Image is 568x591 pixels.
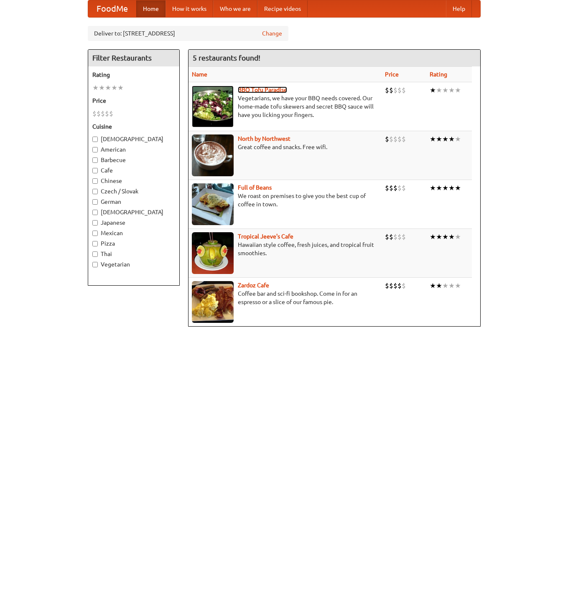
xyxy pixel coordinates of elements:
li: ★ [436,134,442,144]
a: How it works [166,0,213,17]
a: Help [446,0,472,17]
label: Cafe [92,166,175,175]
li: ★ [430,281,436,290]
a: Rating [430,71,447,78]
input: American [92,147,98,152]
input: Pizza [92,241,98,246]
input: Mexican [92,231,98,236]
label: [DEMOGRAPHIC_DATA] [92,135,175,143]
li: $ [393,281,397,290]
li: ★ [92,83,99,92]
li: $ [393,86,397,95]
li: ★ [442,183,448,193]
label: Mexican [92,229,175,237]
a: Home [136,0,166,17]
li: ★ [430,134,436,144]
li: $ [393,183,397,193]
label: Japanese [92,218,175,227]
p: Hawaiian style coffee, fresh juices, and tropical fruit smoothies. [192,241,378,257]
li: $ [402,232,406,241]
li: ★ [448,134,455,144]
li: $ [402,86,406,95]
a: Recipe videos [257,0,308,17]
li: ★ [442,134,448,144]
li: $ [385,86,389,95]
img: zardoz.jpg [192,281,234,323]
label: Vegetarian [92,260,175,269]
li: ★ [455,183,461,193]
li: ★ [430,183,436,193]
a: Price [385,71,399,78]
h4: Filter Restaurants [88,50,179,66]
li: ★ [430,232,436,241]
li: ★ [105,83,111,92]
h5: Rating [92,71,175,79]
img: beans.jpg [192,183,234,225]
li: $ [397,232,402,241]
li: ★ [455,134,461,144]
a: Who we are [213,0,257,17]
p: Great coffee and snacks. Free wifi. [192,143,378,151]
li: $ [385,183,389,193]
li: ★ [117,83,124,92]
label: Pizza [92,239,175,248]
a: Name [192,71,207,78]
label: Czech / Slovak [92,187,175,195]
li: ★ [111,83,117,92]
li: $ [97,109,101,118]
a: Tropical Jeeve's Cafe [238,233,293,240]
h5: Cuisine [92,122,175,131]
li: ★ [436,232,442,241]
input: Thai [92,251,98,257]
a: Full of Beans [238,184,272,191]
label: Thai [92,250,175,258]
li: ★ [455,281,461,290]
li: ★ [455,232,461,241]
label: German [92,198,175,206]
label: Barbecue [92,156,175,164]
li: $ [389,86,393,95]
li: $ [397,134,402,144]
a: BBQ Tofu Paradise [238,86,287,93]
b: Zardoz Cafe [238,282,269,289]
li: $ [402,183,406,193]
input: [DEMOGRAPHIC_DATA] [92,210,98,215]
label: American [92,145,175,154]
li: $ [397,183,402,193]
input: German [92,199,98,205]
li: $ [397,281,402,290]
li: $ [385,134,389,144]
a: Change [262,29,282,38]
li: $ [92,109,97,118]
label: Chinese [92,177,175,185]
input: Cafe [92,168,98,173]
li: ★ [448,281,455,290]
li: ★ [99,83,105,92]
li: $ [402,134,406,144]
label: [DEMOGRAPHIC_DATA] [92,208,175,216]
li: ★ [442,86,448,95]
li: ★ [436,86,442,95]
li: $ [397,86,402,95]
li: $ [101,109,105,118]
p: Vegetarians, we have your BBQ needs covered. Our home-made tofu skewers and secret BBQ sauce will... [192,94,378,119]
li: $ [109,109,113,118]
li: $ [389,232,393,241]
input: Vegetarian [92,262,98,267]
li: ★ [436,281,442,290]
li: $ [385,232,389,241]
a: North by Northwest [238,135,290,142]
li: $ [105,109,109,118]
li: ★ [430,86,436,95]
a: FoodMe [88,0,136,17]
li: $ [393,134,397,144]
li: ★ [448,86,455,95]
li: $ [389,183,393,193]
li: $ [385,281,389,290]
div: Deliver to: [STREET_ADDRESS] [88,26,288,41]
li: $ [393,232,397,241]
